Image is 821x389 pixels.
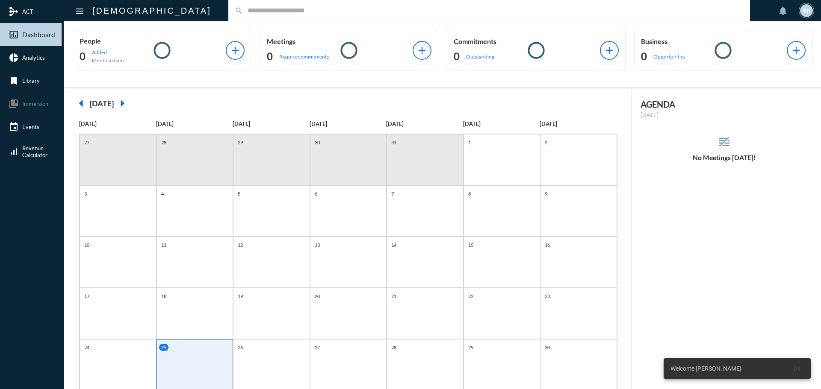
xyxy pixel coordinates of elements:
p: [DATE] [79,120,156,127]
button: Toggle sidenav [71,2,88,19]
h2: [DEMOGRAPHIC_DATA] [92,4,211,18]
p: [DATE] [540,120,617,127]
p: [DATE] [641,111,809,118]
span: Ok [793,365,800,372]
p: 25 [159,344,168,351]
mat-icon: signal_cellular_alt [9,146,19,157]
p: [DATE] [463,120,540,127]
mat-icon: search [235,6,243,15]
mat-icon: mediation [9,6,19,17]
p: 19 [236,292,245,300]
p: 9 [543,190,549,197]
p: 18 [159,292,168,300]
span: Analytics [22,54,45,61]
p: 24 [82,344,92,351]
p: 21 [389,292,399,300]
p: 27 [313,344,322,351]
p: 5 [236,190,242,197]
p: 27 [82,139,92,146]
p: 17 [82,292,92,300]
p: [DATE] [310,120,387,127]
p: 12 [236,241,245,249]
p: [DATE] [386,120,463,127]
div: BH [800,4,813,17]
p: 28 [389,344,399,351]
p: 13 [313,241,322,249]
p: 16 [543,241,552,249]
p: 14 [389,241,399,249]
span: Welcome [PERSON_NAME] [670,364,741,373]
p: 4 [159,190,166,197]
span: Immersion [22,100,48,107]
p: 1 [466,139,473,146]
p: 23 [543,292,552,300]
p: 2 [543,139,549,146]
p: 30 [543,344,552,351]
mat-icon: Side nav toggle icon [74,6,85,16]
p: 20 [313,292,322,300]
h2: [DATE] [90,99,114,108]
p: 26 [236,344,245,351]
p: 31 [389,139,399,146]
mat-icon: arrow_left [73,95,90,112]
p: 7 [389,190,396,197]
p: 29 [466,344,475,351]
mat-icon: arrow_right [114,95,131,112]
p: [DATE] [233,120,310,127]
mat-icon: bookmark [9,76,19,86]
h2: AGENDA [641,99,809,109]
span: Events [22,123,39,130]
p: 11 [159,241,168,249]
p: [DATE] [156,120,233,127]
mat-icon: pie_chart [9,53,19,63]
mat-icon: event [9,122,19,132]
p: 22 [466,292,475,300]
span: Revenue Calculator [22,145,47,158]
span: ACT [22,8,33,15]
p: 28 [159,139,168,146]
p: 8 [466,190,473,197]
p: 10 [82,241,92,249]
p: 30 [313,139,322,146]
mat-icon: notifications [778,6,788,16]
mat-icon: reorder [717,135,731,149]
p: 15 [466,241,475,249]
h5: No Meetings [DATE]! [632,154,817,161]
p: 6 [313,190,319,197]
mat-icon: insert_chart_outlined [9,29,19,40]
mat-icon: collections_bookmark [9,99,19,109]
span: Dashboard [22,31,55,38]
p: 29 [236,139,245,146]
span: Library [22,77,40,84]
p: 3 [82,190,89,197]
